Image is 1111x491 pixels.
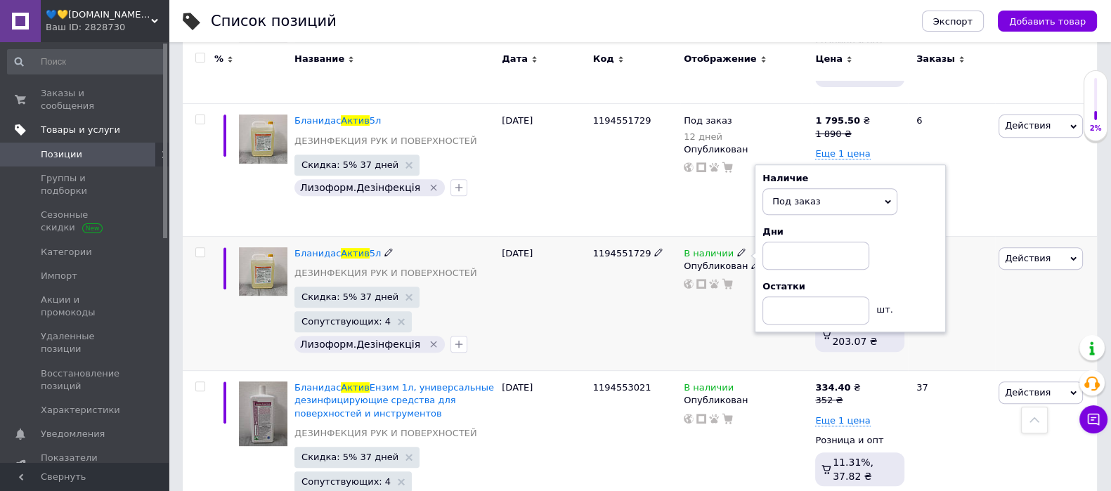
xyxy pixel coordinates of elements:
span: Товары и услуги [41,124,120,136]
span: Группы и подборки [41,172,130,197]
span: Импорт [41,270,77,282]
div: 10 [908,236,995,371]
span: Бланидас [294,115,341,126]
span: Скидка: 5% 37 дней [301,452,398,461]
div: ₴ [815,114,870,127]
span: Актив [341,382,369,393]
span: 1194551729 [593,115,651,126]
span: Акции и промокоды [41,294,130,319]
div: Ваш ID: 2828730 [46,21,169,34]
div: 2% [1084,124,1107,133]
span: Бланидас [294,382,341,393]
span: Лизоформ.Дезінфекція [300,339,420,350]
span: Характеристики [41,404,120,417]
button: Экспорт [922,11,984,32]
div: Опубликован [684,143,808,156]
div: Остатки [762,280,938,293]
span: Бланидас [294,248,341,258]
div: Опубликован [684,260,808,273]
span: Сопутствующих: 4 [301,477,391,486]
svg: Удалить метку [428,339,439,350]
div: 6 [908,104,995,236]
span: Под заказ [684,115,732,130]
span: Скидка: 5% 37 дней [301,160,398,169]
span: Еще 1 цена [815,415,870,426]
span: 1194553021 [593,382,651,393]
div: Дни [762,225,938,238]
div: Розница и опт [815,434,904,447]
span: Показатели работы компании [41,452,130,477]
span: 11.31%, 37.82 ₴ [833,457,873,482]
span: Удаленные позиции [41,330,130,355]
span: Ензим 1л, универсальные дезинфицирующие средства для поверхностей и инструментов [294,382,494,418]
img: Бланидас Актив 5л [239,247,287,296]
span: 1194551729 [593,248,651,258]
span: Добавить товар [1009,16,1086,27]
img: Бланидас Актив Ензим 1л, универсальные дезинфицирующие средства для поверхностей и инструментов [239,381,287,446]
input: Поиск [7,49,166,74]
span: Актив [341,248,369,258]
span: Под заказ [772,196,820,207]
span: Сезонные скидки [41,209,130,234]
span: Экспорт [933,16,973,27]
b: 334.40 [815,382,850,393]
svg: Удалить метку [428,182,439,193]
a: ДЕЗИНФЕКЦИЯ РУК И ПОВЕРХНОСТЕЙ [294,427,477,440]
span: Еще 1 цена [815,148,870,159]
span: Уведомления [41,428,105,440]
div: 352 ₴ [815,394,860,407]
a: БланидасАктивЕнзим 1л, универсальные дезинфицирующие средства для поверхностей и инструментов [294,382,494,418]
span: В наличии [684,248,734,263]
span: 💙💛𝐇𝐎𝐙𝐎𝐏𝐓.Com.Ua [46,8,151,21]
div: [DATE] [498,104,589,236]
span: В наличии [684,382,734,397]
span: Сопутствующих: 4 [301,317,391,326]
div: 1 890 ₴ [815,128,870,140]
span: Цена [815,53,843,65]
a: ДЕЗИНФЕКЦИЯ РУК И ПОВЕРХНОСТЕЙ [294,267,477,280]
div: шт. [869,296,897,316]
div: Список позиций [211,14,337,29]
span: 5л [370,248,382,258]
span: Лизоформ.Дезінфекція [300,182,420,193]
span: Восстановление позиций [41,367,130,393]
span: Отображение [684,53,756,65]
div: ₴ [815,381,860,394]
span: 5л [370,115,382,126]
span: Позиции [41,148,82,161]
b: 1 795.50 [815,115,860,126]
span: Дата [502,53,528,65]
div: Наличие [762,172,938,185]
a: БланидасАктив5л [294,115,381,126]
span: % [214,53,223,65]
a: ДЕЗИНФЕКЦИЯ РУК И ПОВЕРХНОСТЕЙ [294,135,477,148]
span: Заказы [916,53,955,65]
span: Актив [341,115,369,126]
span: Название [294,53,344,65]
span: Заказы и сообщения [41,87,130,112]
div: 12 дней [684,131,732,142]
span: Категории [41,246,92,258]
button: Чат с покупателем [1079,405,1107,433]
span: Действия [1005,120,1051,131]
a: БланидасАктив5л [294,248,381,258]
img: Бланидас Актив 5л [239,114,287,164]
div: Опубликован [684,394,808,407]
span: Действия [1005,387,1051,398]
div: [DATE] [498,236,589,371]
span: Действия [1005,253,1051,263]
button: Добавить товар [998,11,1097,32]
span: Код [593,53,614,65]
span: Скидка: 5% 37 дней [301,292,398,301]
